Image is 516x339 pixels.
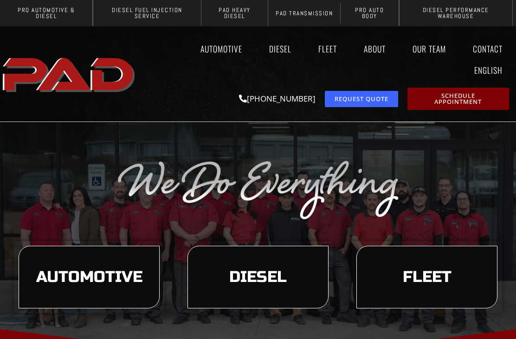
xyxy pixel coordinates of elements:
[229,269,287,285] span: Diesel
[268,3,341,23] a: pad transmission website
[355,38,394,59] a: About
[335,96,388,102] span: Request Quote
[208,7,261,19] span: PAD Heavy Diesel
[192,38,251,59] a: Automotive
[276,10,333,16] span: PAD Transmission
[260,38,300,59] a: Diesel
[187,246,329,309] a: learn more about our diesel services
[7,7,85,19] span: Pro Automotive & Diesel
[465,59,516,81] a: English
[417,93,499,105] span: Schedule Appointment
[310,38,346,59] a: Fleet
[139,38,516,81] nav: Menu
[325,91,399,107] a: request a service or repair quote
[100,7,194,19] span: Diesel Fuel Injection Service
[19,246,160,309] a: learn more about our automotive services
[407,88,509,110] a: schedule repair or service appointment
[404,38,455,59] a: Our Team
[406,7,505,19] span: Diesel Performance Warehouse
[116,157,400,220] img: The image displays the phrase "We Do Everything" in a silver, cursive font on a transparent backg...
[239,93,316,104] a: [PHONE_NUMBER]
[36,269,142,285] span: Automotive
[356,246,497,309] a: learn more about our fleet services
[348,7,392,19] span: Pro Auto Body
[464,38,511,59] a: Contact
[403,269,451,285] span: Fleet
